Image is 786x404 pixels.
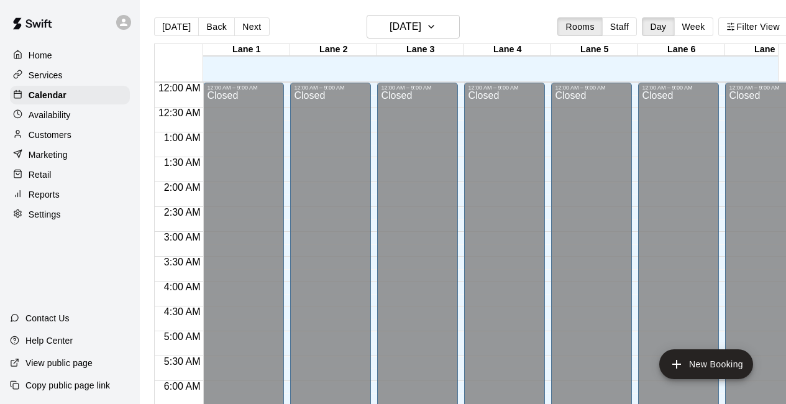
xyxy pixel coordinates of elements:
a: Reports [10,185,130,204]
div: 12:00 AM – 9:00 AM [555,85,628,91]
button: Week [674,17,713,36]
p: View public page [25,357,93,369]
span: 5:30 AM [161,356,204,367]
span: 2:00 AM [161,182,204,193]
p: Calendar [29,89,66,101]
span: 3:00 AM [161,232,204,242]
a: Calendar [10,86,130,104]
span: 2:30 AM [161,207,204,218]
button: [DATE] [154,17,199,36]
p: Services [29,69,63,81]
span: 1:00 AM [161,132,204,143]
button: Staff [602,17,637,36]
span: 12:00 AM [155,83,204,93]
p: Home [29,49,52,62]
span: 4:30 AM [161,306,204,317]
a: Services [10,66,130,85]
span: 6:00 AM [161,381,204,392]
div: Lane 1 [203,44,290,56]
div: Lane 5 [551,44,638,56]
div: Lane 2 [290,44,377,56]
button: Day [642,17,674,36]
span: 5:00 AM [161,331,204,342]
p: Customers [29,129,71,141]
div: 12:00 AM – 9:00 AM [468,85,541,91]
p: Availability [29,109,71,121]
div: 12:00 AM – 9:00 AM [207,85,280,91]
div: Lane 3 [377,44,464,56]
span: 3:30 AM [161,257,204,267]
p: Help Center [25,334,73,347]
p: Reports [29,188,60,201]
a: Marketing [10,145,130,164]
p: Contact Us [25,312,70,324]
a: Settings [10,205,130,224]
div: 12:00 AM – 9:00 AM [381,85,454,91]
h6: [DATE] [390,18,421,35]
button: Back [198,17,235,36]
button: Rooms [557,17,602,36]
p: Retail [29,168,52,181]
div: Lane 6 [638,44,725,56]
p: Settings [29,208,61,221]
a: Availability [10,106,130,124]
div: 12:00 AM – 9:00 AM [642,85,715,91]
p: Marketing [29,149,68,161]
span: 4:00 AM [161,282,204,292]
div: Lane 4 [464,44,551,56]
button: Next [234,17,269,36]
button: [DATE] [367,15,460,39]
button: add [659,349,753,379]
span: 1:30 AM [161,157,204,168]
a: Customers [10,126,130,144]
span: 12:30 AM [155,108,204,118]
a: Home [10,46,130,65]
p: Copy public page link [25,379,110,392]
div: 12:00 AM – 9:00 AM [294,85,367,91]
a: Retail [10,165,130,184]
